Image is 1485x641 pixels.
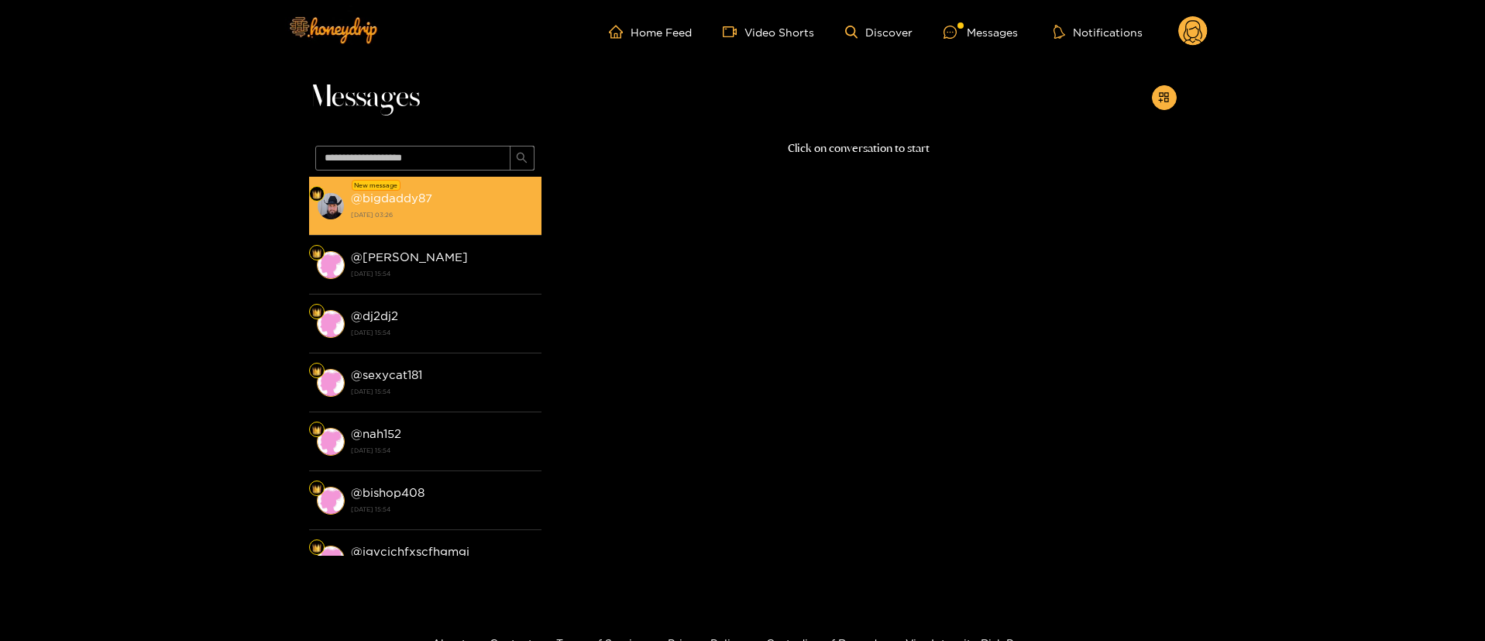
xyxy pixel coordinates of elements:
[723,25,814,39] a: Video Shorts
[351,443,534,457] strong: [DATE] 15:54
[312,249,321,258] img: Fan Level
[317,487,345,515] img: conversation
[312,543,321,553] img: Fan Level
[351,384,534,398] strong: [DATE] 15:54
[1152,85,1177,110] button: appstore-add
[541,140,1177,157] p: Click on conversation to start
[312,367,321,376] img: Fan Level
[317,428,345,456] img: conversation
[723,25,744,39] span: video-camera
[1049,24,1147,40] button: Notifications
[510,146,535,171] button: search
[944,23,1018,41] div: Messages
[317,310,345,338] img: conversation
[312,426,321,435] img: Fan Level
[309,79,420,116] span: Messages
[845,26,913,39] a: Discover
[351,208,534,222] strong: [DATE] 03:26
[351,250,468,264] strong: @ [PERSON_NAME]
[516,152,528,165] span: search
[351,267,534,281] strong: [DATE] 15:54
[351,545,469,558] strong: @ jgvcjchfxscfhgmgj
[351,486,425,499] strong: @ bishop408
[351,368,422,381] strong: @ sexycat181
[317,369,345,397] img: conversation
[351,309,398,322] strong: @ dj2dj2
[317,251,345,279] img: conversation
[312,308,321,317] img: Fan Level
[609,25,631,39] span: home
[351,427,401,440] strong: @ nah152
[351,326,534,339] strong: [DATE] 15:54
[351,502,534,516] strong: [DATE] 15:54
[317,546,345,574] img: conversation
[312,190,321,199] img: Fan Level
[312,484,321,494] img: Fan Level
[351,191,432,205] strong: @ bigdaddy87
[317,192,345,220] img: conversation
[1158,91,1170,105] span: appstore-add
[352,180,400,191] div: New message
[609,25,692,39] a: Home Feed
